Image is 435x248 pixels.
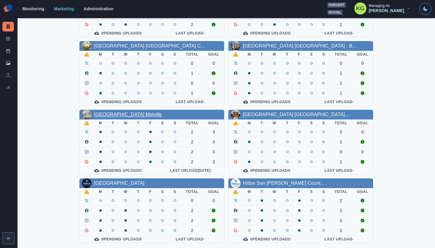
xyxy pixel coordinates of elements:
[243,112,349,117] a: [GEOGRAPHIC_DATA] [GEOGRAPHIC_DATA]...
[335,81,347,86] div: 1
[144,51,156,58] th: F
[231,178,240,188] img: 667318173298528
[335,228,347,233] div: 2
[208,198,219,203] div: 0
[181,188,203,196] th: Total
[208,81,219,86] div: 0
[243,51,256,58] th: M
[243,119,256,127] th: M
[203,188,224,196] th: Goal
[208,149,219,154] div: 3
[208,159,219,164] div: 3
[2,70,14,80] a: Uploads
[330,119,352,127] th: Total
[256,188,268,196] th: T
[419,3,431,15] button: Toggle Mode
[327,10,343,15] span: 0 total
[281,51,293,58] th: T
[243,181,324,186] a: Hilton San [PERSON_NAME] Count...
[268,188,281,196] th: W
[169,51,181,58] th: S
[2,22,14,31] a: Marketing Summary
[317,188,330,196] th: S
[243,43,356,48] a: [GEOGRAPHIC_DATA] [GEOGRAPHIC_DATA] - B...
[327,2,346,8] span: 0 urgent
[119,51,132,58] th: W
[317,51,330,58] th: S
[357,129,368,134] div: 0
[357,149,368,154] div: 0
[2,58,14,68] a: Media Library
[231,110,240,119] img: 116576721750106
[369,8,404,13] div: [PERSON_NAME]
[330,188,352,196] th: Total
[84,237,152,242] div: 0 Pending Uploads
[208,61,219,66] div: 0
[94,43,205,48] a: [GEOGRAPHIC_DATA] [GEOGRAPHIC_DATA] C...
[186,22,198,27] div: 2
[330,51,352,58] th: Total
[317,119,330,127] th: S
[335,129,347,134] div: 0
[357,61,368,66] div: 0
[107,188,119,196] th: T
[208,129,219,134] div: 3
[310,168,368,173] div: Last Upload -
[186,139,198,144] div: 2
[352,119,373,127] th: Goal
[54,6,74,11] a: Marketing
[310,31,368,36] div: Last Upload -
[335,159,347,164] div: 1
[335,61,347,66] div: 0
[233,168,301,173] div: 0 Pending Uploads
[186,228,198,233] div: 2
[161,168,219,173] div: Last Upload [DATE]
[268,51,281,58] th: W
[107,51,119,58] th: T
[84,168,152,173] div: 0 Pending Uploads
[293,51,305,58] th: F
[186,159,198,164] div: 2
[208,139,219,144] div: 3
[268,119,281,127] th: W
[293,188,305,196] th: F
[161,100,219,104] div: Last Upload -
[335,139,347,144] div: 1
[186,208,198,213] div: 2
[203,119,224,127] th: Goal
[119,119,132,127] th: W
[22,6,44,11] a: Monitoring
[94,51,107,58] th: M
[335,91,347,96] div: 1
[82,178,92,188] img: 288671128295
[352,188,373,196] th: Goal
[293,119,305,127] th: F
[2,82,14,92] a: Review Summary
[169,188,181,196] th: S
[2,46,14,56] a: Post Schedule
[2,34,14,44] a: New Post
[186,129,198,134] div: 2
[181,119,203,127] th: Total
[82,110,92,119] img: 195038120523146
[350,2,416,15] button: Managing As[PERSON_NAME]
[161,31,219,36] div: Last Upload -
[186,198,198,203] div: 0
[107,119,119,127] th: T
[305,51,318,58] th: S
[84,100,152,104] div: 0 Pending Uploads
[243,188,256,196] th: M
[203,51,224,58] th: Goal
[94,181,144,186] a: [GEOGRAPHIC_DATA]
[186,218,198,223] div: 2
[186,149,198,154] div: 2
[186,81,198,86] div: 0
[156,119,169,127] th: S
[233,31,301,36] div: 0 Pending Uploads
[281,188,293,196] th: T
[169,119,181,127] th: S
[2,232,14,244] button: Expand
[231,41,240,51] img: 2113992745557985
[233,100,301,104] div: 0 Pending Uploads
[310,237,368,242] div: Last Upload -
